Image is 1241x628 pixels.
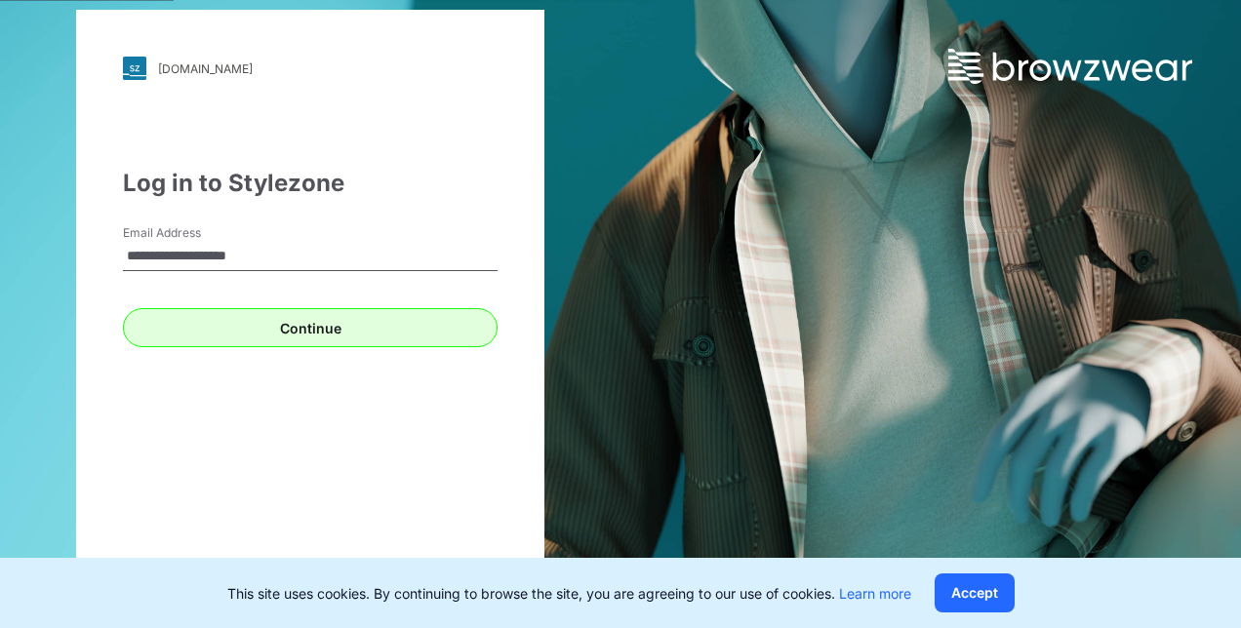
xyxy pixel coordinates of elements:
[935,573,1015,612] button: Accept
[123,57,498,80] a: [DOMAIN_NAME]
[158,61,253,76] div: [DOMAIN_NAME]
[123,308,498,347] button: Continue
[123,57,146,80] img: svg+xml;base64,PHN2ZyB3aWR0aD0iMjgiIGhlaWdodD0iMjgiIHZpZXdCb3g9IjAgMCAyOCAyOCIgZmlsbD0ibm9uZSIgeG...
[227,583,911,604] p: This site uses cookies. By continuing to browse the site, you are agreeing to our use of cookies.
[839,585,911,602] a: Learn more
[948,49,1192,84] img: browzwear-logo.73288ffb.svg
[123,224,260,242] label: Email Address
[123,166,498,201] div: Log in to Stylezone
